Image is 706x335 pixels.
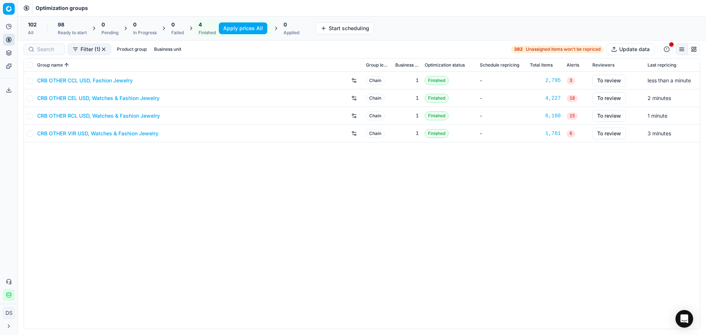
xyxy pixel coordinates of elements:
td: - [477,72,527,89]
span: 3 minutes [648,130,671,136]
a: CRB OTHER CCL USD, Fashion Jewelry [37,77,133,84]
span: 98 [58,21,64,28]
span: 4 [199,21,202,28]
span: Group name [37,62,63,68]
div: All [28,30,37,36]
div: Finished [199,30,216,36]
span: Reviewers [592,62,614,68]
button: Product group [114,45,150,54]
button: To review [592,128,626,139]
button: Filter (1) [68,43,111,55]
span: Schedule repricing [480,62,519,68]
nav: breadcrumb [36,4,88,12]
span: Finished [425,129,449,138]
a: CRB OTHER CEL USD, Watches & Fashion Jewelry [37,95,160,102]
span: Optimization status [425,62,465,68]
span: Chain [366,76,385,85]
span: 2 minutes [648,95,671,101]
span: 18 [567,95,578,102]
strong: 382 [514,46,523,52]
td: - [477,107,527,125]
div: Pending [101,30,118,36]
span: Finished [425,76,449,85]
span: Chain [366,129,385,138]
span: Group level [366,62,389,68]
span: Alerts [567,62,579,68]
button: Apply prices All [219,22,267,34]
span: 1 minute [648,113,667,119]
div: Ready to start [58,30,87,36]
input: Search [37,46,60,53]
span: 0 [101,21,105,28]
td: - [477,125,527,142]
span: Business unit [395,62,419,68]
a: CRB OTHER VIR USD, Watches & Fashion Jewelry [37,130,158,137]
div: 1 [395,95,419,102]
a: 382Unassigned items won't be repriced [511,46,603,53]
span: Finished [425,111,449,120]
button: To review [592,92,626,104]
a: 1,761 [530,130,561,137]
span: Unassigned items won't be repriced [526,46,600,52]
span: 15 [567,113,578,120]
button: Update data [606,43,655,55]
span: Finished [425,94,449,103]
a: 4,227 [530,95,561,102]
span: Chain [366,111,385,120]
div: 1 [395,112,419,120]
span: Total items [530,62,553,68]
span: 6 [567,130,575,138]
button: To review [592,75,626,86]
div: In Progress [133,30,157,36]
span: Last repricing [648,62,676,68]
span: 102 [28,21,37,28]
span: 0 [133,21,136,28]
span: 3 [567,77,575,85]
button: To review [592,110,626,122]
button: Business unit [151,45,184,54]
span: 0 [171,21,175,28]
div: Applied [284,30,299,36]
button: Sorted by Group name ascending [63,61,70,69]
a: CRB OTHER RCL USD, Watches & Fashion Jewelry [37,112,160,120]
div: Open Intercom Messenger [675,310,693,328]
span: 0 [284,21,287,28]
button: Start scheduling [316,22,374,34]
td: - [477,89,527,107]
div: Failed [171,30,184,36]
div: 1 [395,130,419,137]
span: DS [3,307,14,318]
span: Chain [366,94,385,103]
div: 1 [395,77,419,84]
button: DS [3,307,15,319]
a: 6,160 [530,112,561,120]
span: Optimization groups [36,4,88,12]
span: less than a minute [648,77,691,83]
a: 2,795 [530,77,561,84]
